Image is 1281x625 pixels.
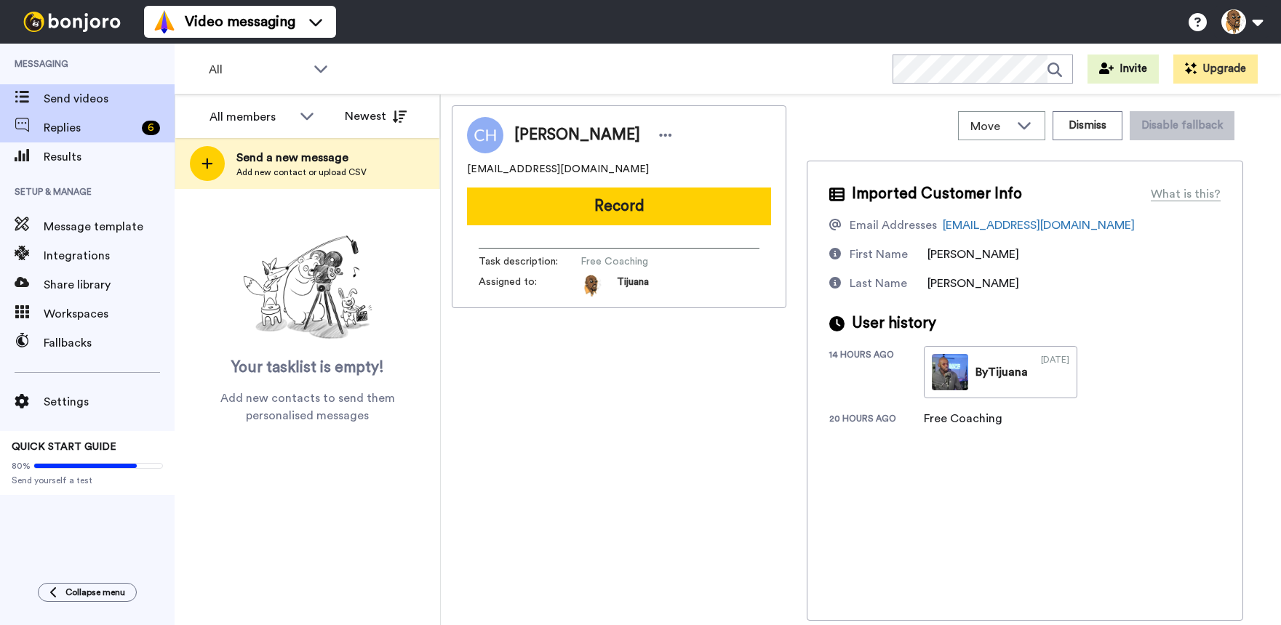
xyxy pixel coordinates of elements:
[852,183,1022,205] span: Imported Customer Info
[1151,185,1221,203] div: What is this?
[65,586,125,598] span: Collapse menu
[334,102,418,131] button: Newest
[924,410,1002,427] div: Free Coaching
[852,312,936,334] span: User history
[209,61,306,78] span: All
[1130,111,1234,140] button: Disable fallback
[479,275,580,297] span: Assigned to:
[142,121,160,135] div: 6
[44,119,136,137] span: Replies
[617,275,649,297] span: Tijuana
[17,12,127,32] img: bj-logo-header-white.svg
[850,275,907,292] div: Last Name
[38,583,137,602] button: Collapse menu
[1088,55,1159,84] button: Invite
[44,305,175,323] span: Workspaces
[1173,55,1258,84] button: Upgrade
[196,390,418,424] span: Add new contacts to send them personalised messages
[236,166,367,178] span: Add new contact or upload CSV
[479,254,580,269] span: Task description :
[927,249,1019,260] span: [PERSON_NAME]
[514,124,640,146] span: [PERSON_NAME]
[231,357,384,379] span: Your tasklist is empty!
[153,10,176,33] img: vm-color.svg
[829,413,924,427] div: 20 hours ago
[829,349,924,398] div: 14 hours ago
[12,442,116,452] span: QUICK START GUIDE
[970,118,1010,135] span: Move
[467,162,649,177] span: [EMAIL_ADDRESS][DOMAIN_NAME]
[44,218,175,235] span: Message template
[850,217,937,234] div: Email Addresses
[943,219,1135,231] a: [EMAIL_ADDRESS][DOMAIN_NAME]
[185,12,295,32] span: Video messaging
[927,278,1019,289] span: [PERSON_NAME]
[235,230,380,346] img: ready-set-action.png
[12,475,163,486] span: Send yourself a test
[1041,354,1069,390] div: [DATE]
[12,460,31,472] span: 80%
[850,246,908,263] div: First Name
[975,363,1028,381] div: By Tijuana
[44,276,175,294] span: Share library
[44,334,175,352] span: Fallbacks
[467,117,503,153] img: Image of Caitlin Harris
[932,354,968,390] img: f981ec6b-7dd7-41d3-99dc-a6b20a6d0ac5-thumb.jpg
[467,187,771,225] button: Record
[236,149,367,166] span: Send a new message
[44,393,175,411] span: Settings
[580,275,602,297] img: AOh14GhEjaPh0ApFcDEkF8BHeDUOyUOOgDqA3jmRCib0HA
[1053,111,1122,140] button: Dismiss
[44,148,175,166] span: Results
[44,90,175,108] span: Send videos
[44,247,175,265] span: Integrations
[209,108,292,126] div: All members
[580,254,719,269] span: Free Coaching
[924,346,1077,398] a: ByTijuana[DATE]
